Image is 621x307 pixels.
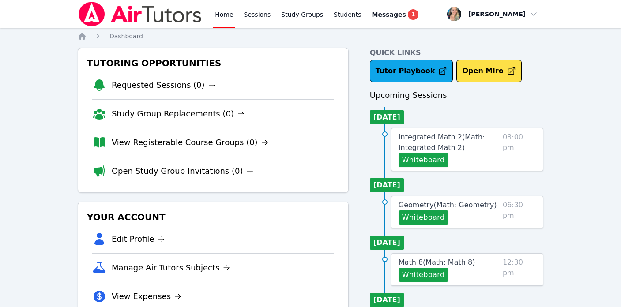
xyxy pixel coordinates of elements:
li: [DATE] [370,293,404,307]
li: [DATE] [370,110,404,124]
h3: Upcoming Sessions [370,89,543,101]
h3: Your Account [85,209,341,225]
a: Open Study Group Invitations (0) [112,165,254,177]
a: Math 8(Math: Math 8) [399,257,475,268]
img: Air Tutors [78,2,203,26]
a: Requested Sessions (0) [112,79,215,91]
a: Edit Profile [112,233,165,245]
span: Messages [372,10,406,19]
a: View Expenses [112,290,181,303]
span: Dashboard [109,33,143,40]
span: 1 [408,9,418,20]
a: Integrated Math 2(Math: Integrated Math 2) [399,132,499,153]
li: [DATE] [370,236,404,250]
a: Dashboard [109,32,143,41]
a: Manage Air Tutors Subjects [112,262,230,274]
nav: Breadcrumb [78,32,543,41]
a: Study Group Replacements (0) [112,108,245,120]
a: Geometry(Math: Geometry) [399,200,497,210]
span: 06:30 pm [503,200,536,225]
span: 08:00 pm [503,132,536,167]
a: View Registerable Course Groups (0) [112,136,268,149]
span: Geometry ( Math: Geometry ) [399,201,497,209]
button: Whiteboard [399,210,448,225]
button: Open Miro [456,60,521,82]
button: Whiteboard [399,268,448,282]
span: Integrated Math 2 ( Math: Integrated Math 2 ) [399,133,485,152]
span: 12:30 pm [503,257,536,282]
h3: Tutoring Opportunities [85,55,341,71]
h4: Quick Links [370,48,543,58]
a: Tutor Playbook [370,60,453,82]
li: [DATE] [370,178,404,192]
button: Whiteboard [399,153,448,167]
span: Math 8 ( Math: Math 8 ) [399,258,475,266]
